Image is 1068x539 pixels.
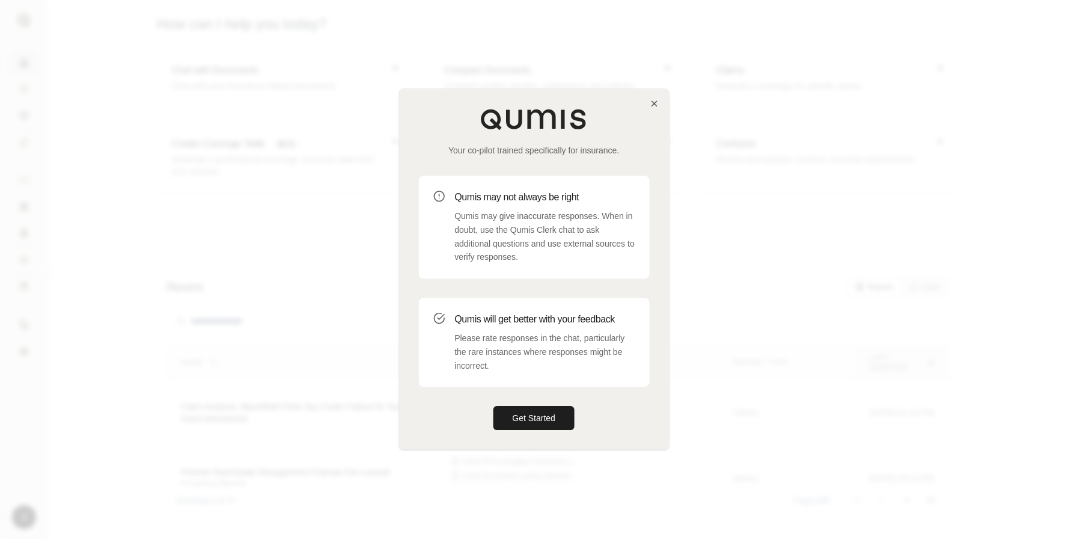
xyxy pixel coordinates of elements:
p: Your co-pilot trained specifically for insurance. [419,144,650,156]
button: Get Started [493,407,575,431]
h3: Qumis may not always be right [455,190,635,205]
img: Qumis Logo [480,108,588,130]
h3: Qumis will get better with your feedback [455,312,635,327]
p: Please rate responses in the chat, particularly the rare instances where responses might be incor... [455,331,635,372]
p: Qumis may give inaccurate responses. When in doubt, use the Qumis Clerk chat to ask additional qu... [455,209,635,264]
